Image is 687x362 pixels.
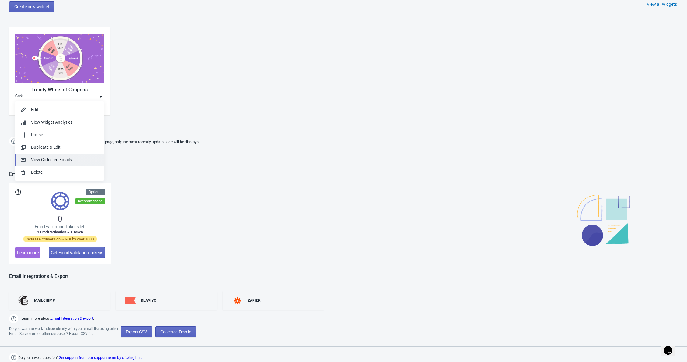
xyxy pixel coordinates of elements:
[15,86,104,94] div: Trendy Wheel of Coupons
[17,250,39,255] span: Learn more
[34,298,55,303] div: MAILCHIMP
[75,198,105,204] div: Recommended
[49,247,105,258] button: Get Email Validation Tokens
[15,94,23,100] div: Cark
[15,34,104,83] img: trendy_game.png
[51,192,69,210] img: tokens.svg
[160,329,191,334] span: Collected Emails
[31,144,99,151] div: Duplicate & Edit
[18,295,29,306] img: mailchimp.png
[9,353,18,362] img: help.png
[14,4,49,9] span: Create new widget
[126,329,147,334] span: Export CSV
[661,338,681,356] iframe: chat widget
[9,1,54,12] button: Create new widget
[31,132,99,138] div: Pause
[125,297,136,304] img: klaviyo.png
[15,166,104,179] button: Delete
[21,137,202,147] span: If two Widgets are enabled and targeting the same page, only the most recently updated one will b...
[15,154,104,166] button: View Collected Emails
[31,107,99,113] div: Edit
[141,298,156,303] div: KLAVIYO
[98,94,104,100] img: dropdown.png
[58,214,62,224] span: 0
[35,224,86,230] span: Email validation Tokens left
[232,297,243,304] img: zapier.svg
[155,326,196,337] button: Collected Emails
[31,169,99,176] div: Delete
[59,356,143,360] a: Get support from our support team by clicking here.
[577,195,630,246] img: illustration.svg
[15,116,104,129] button: View Widget Analytics
[31,157,99,163] div: View Collected Emails
[51,250,103,255] span: Get Email Validation Tokens
[23,236,97,242] span: Increase conversion & ROI by over 100%
[37,230,83,235] span: 1 Email Validation = 1 Token
[9,314,18,323] img: help.png
[121,326,152,337] button: Export CSV
[248,298,261,303] div: ZAPIER
[647,1,677,7] div: View all widgets
[31,120,72,125] span: View Widget Analytics
[15,247,40,258] button: Learn more
[15,104,104,116] button: Edit
[15,129,104,141] button: Pause
[86,189,105,195] div: Optional
[15,141,104,154] button: Duplicate & Edit
[18,354,143,361] span: Do you have a question?
[51,316,93,321] a: Email Integration & export
[9,137,18,146] img: help.png
[21,316,94,323] span: Learn more about .
[9,326,121,337] div: Do you want to work independently with your email list using other Email Service or for other pur...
